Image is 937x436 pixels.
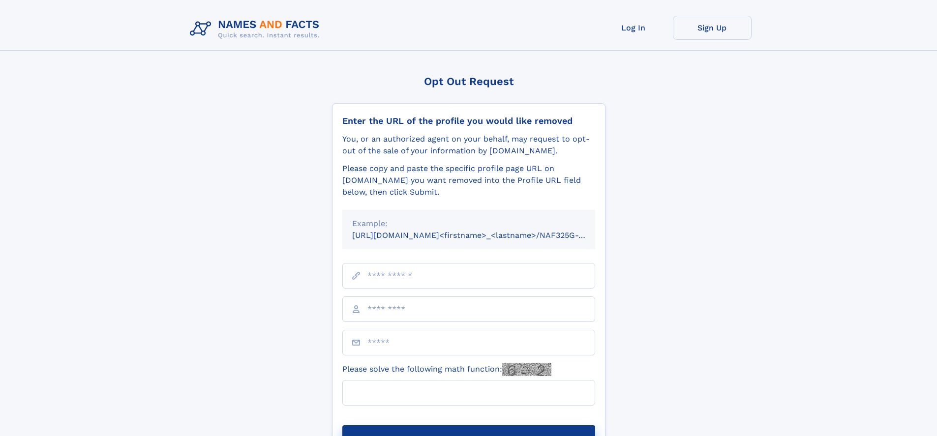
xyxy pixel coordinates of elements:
[342,363,551,376] label: Please solve the following math function:
[594,16,673,40] a: Log In
[352,231,614,240] small: [URL][DOMAIN_NAME]<firstname>_<lastname>/NAF325G-xxxxxxxx
[186,16,328,42] img: Logo Names and Facts
[332,75,605,87] div: Opt Out Request
[342,116,595,126] div: Enter the URL of the profile you would like removed
[342,133,595,157] div: You, or an authorized agent on your behalf, may request to opt-out of the sale of your informatio...
[342,163,595,198] div: Please copy and paste the specific profile page URL on [DOMAIN_NAME] you want removed into the Pr...
[352,218,585,230] div: Example:
[673,16,752,40] a: Sign Up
